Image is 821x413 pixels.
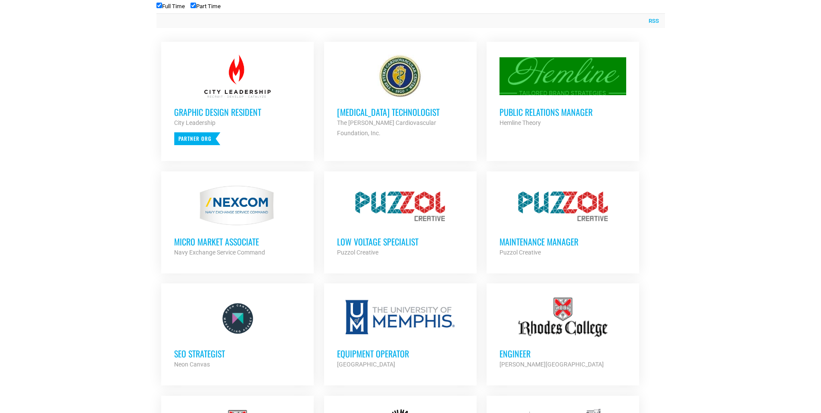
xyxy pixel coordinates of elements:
strong: Hemline Theory [499,119,541,126]
a: Public Relations Manager Hemline Theory [487,42,639,141]
p: Partner Org [174,132,220,145]
a: MICRO MARKET ASSOCIATE Navy Exchange Service Command [161,171,314,270]
a: Engineer [PERSON_NAME][GEOGRAPHIC_DATA] [487,283,639,382]
h3: SEO Strategist [174,348,301,359]
h3: Low Voltage Specialist [337,236,464,247]
h3: Engineer [499,348,626,359]
strong: Puzzol Creative [337,249,378,256]
a: RSS [644,17,659,25]
label: Full Time [156,3,185,9]
strong: [GEOGRAPHIC_DATA] [337,361,395,368]
h3: [MEDICAL_DATA] Technologist [337,106,464,118]
strong: Puzzol Creative [499,249,541,256]
a: Low Voltage Specialist Puzzol Creative [324,171,477,270]
strong: [PERSON_NAME][GEOGRAPHIC_DATA] [499,361,604,368]
input: Part Time [190,3,196,8]
label: Part Time [190,3,221,9]
h3: Equipment Operator [337,348,464,359]
input: Full Time [156,3,162,8]
h3: Graphic Design Resident [174,106,301,118]
a: [MEDICAL_DATA] Technologist The [PERSON_NAME] Cardiovascular Foundation, Inc. [324,42,477,151]
strong: Navy Exchange Service Command [174,249,265,256]
a: Graphic Design Resident City Leadership Partner Org [161,42,314,158]
h3: Public Relations Manager [499,106,626,118]
strong: City Leadership [174,119,215,126]
strong: Neon Canvas [174,361,210,368]
a: SEO Strategist Neon Canvas [161,283,314,382]
a: Maintenance Manager Puzzol Creative [487,171,639,270]
strong: The [PERSON_NAME] Cardiovascular Foundation, Inc. [337,119,436,137]
h3: MICRO MARKET ASSOCIATE [174,236,301,247]
a: Equipment Operator [GEOGRAPHIC_DATA] [324,283,477,382]
h3: Maintenance Manager [499,236,626,247]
